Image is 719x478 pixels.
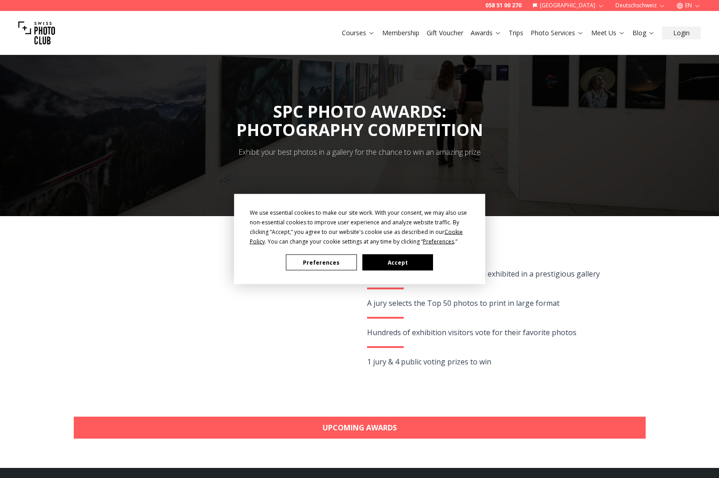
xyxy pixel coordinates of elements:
[362,255,433,271] button: Accept
[286,255,357,271] button: Preferences
[423,238,454,245] span: Preferences
[250,228,463,245] span: Cookie Policy
[250,208,470,246] div: We use essential cookies to make our site work. With your consent, we may also use non-essential ...
[234,194,485,284] div: Cookie Consent Prompt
